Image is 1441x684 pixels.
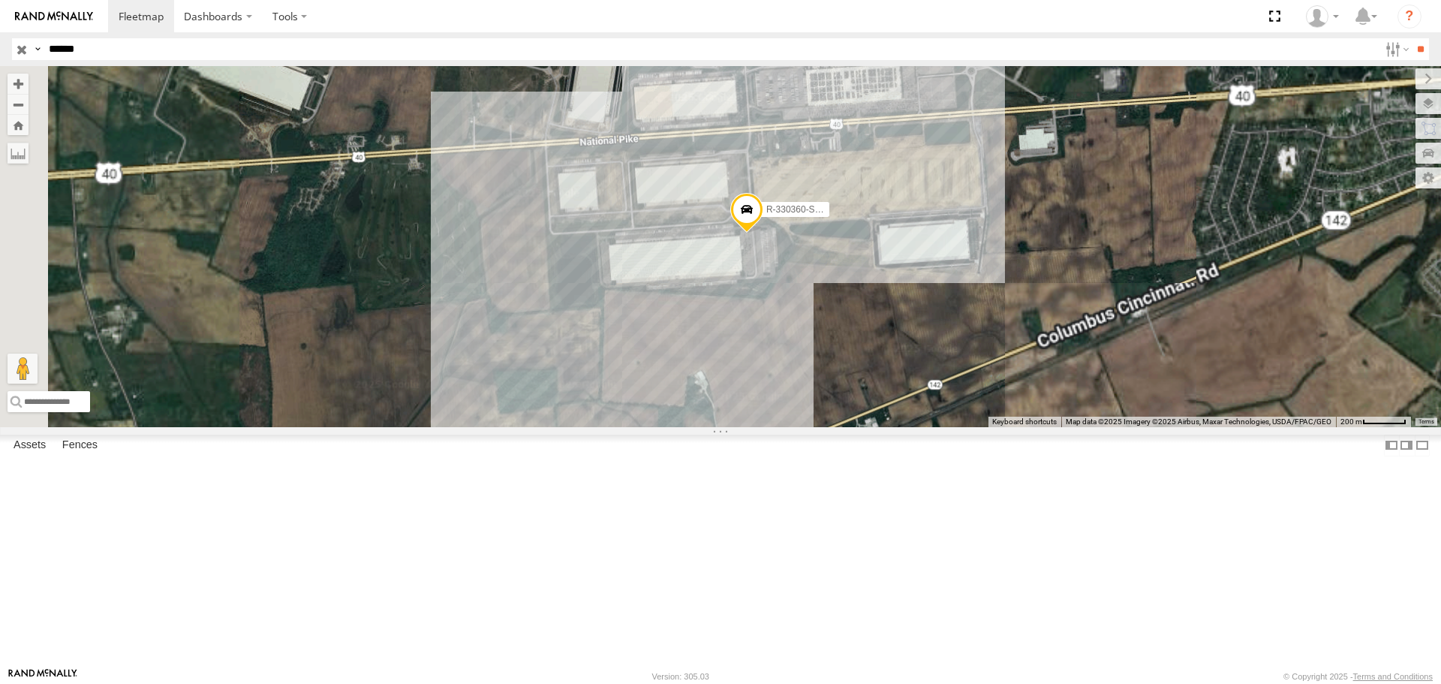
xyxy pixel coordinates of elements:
button: Keyboard shortcuts [992,417,1057,427]
label: Measure [8,143,29,164]
span: Map data ©2025 Imagery ©2025 Airbus, Maxar Technologies, USDA/FPAC/GEO [1066,417,1331,426]
label: Search Filter Options [1379,38,1412,60]
label: Map Settings [1415,167,1441,188]
button: Zoom in [8,74,29,94]
span: 200 m [1340,417,1362,426]
label: Dock Summary Table to the Left [1384,435,1399,457]
div: © Copyright 2025 - [1283,672,1433,681]
label: Search Query [32,38,44,60]
div: Marcos Avelar [1301,5,1344,28]
button: Map Scale: 200 m per 55 pixels [1336,417,1411,427]
img: rand-logo.svg [15,11,93,22]
a: Visit our Website [8,669,77,684]
label: Assets [6,435,53,457]
button: Drag Pegman onto the map to open Street View [8,354,38,384]
i: ? [1397,5,1421,29]
a: Terms [1418,418,1434,424]
label: Hide Summary Table [1415,435,1430,457]
button: Zoom out [8,94,29,115]
div: Version: 305.03 [652,672,709,681]
a: Terms and Conditions [1353,672,1433,681]
button: Zoom Home [8,115,29,135]
label: Fences [55,435,105,457]
label: Dock Summary Table to the Right [1399,435,1414,457]
span: R-330360-Swing [766,204,833,215]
